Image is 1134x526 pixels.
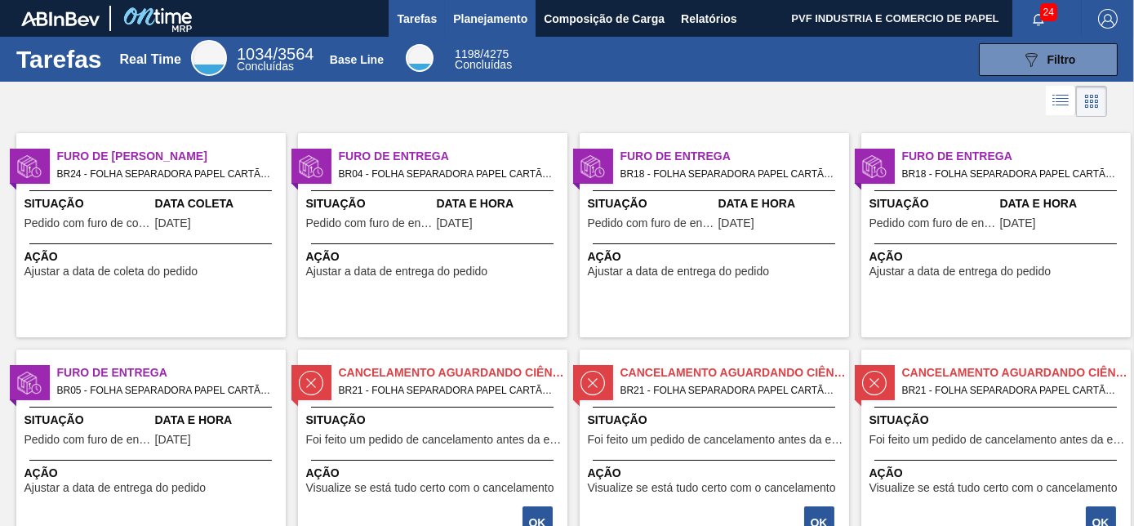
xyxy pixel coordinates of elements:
img: status [17,371,42,395]
div: Base Line [455,49,512,70]
span: Pedido com furo de entrega [306,217,433,230]
span: Furo de Entrega [57,364,286,381]
span: Situação [588,195,714,212]
img: status [299,154,323,179]
span: BR04 - FOLHA SEPARADORA PAPEL CARTÃO Pedido - 1980681 [339,165,554,183]
span: Foi feito um pedido de cancelamento antes da etapa de aguardando faturamento [306,434,563,446]
span: Data Coleta [155,195,282,212]
span: Foi feito um pedido de cancelamento antes da etapa de aguardando faturamento [869,434,1127,446]
span: / 4275 [455,47,509,60]
span: Furo de Entrega [902,148,1131,165]
span: Situação [869,412,1127,429]
button: Notificações [1012,7,1065,30]
span: Composição de Carga [544,9,665,29]
span: Furo de Entrega [339,148,567,165]
span: Ajustar a data de entrega do pedido [24,482,207,494]
span: Situação [24,195,151,212]
span: 1034 [237,45,273,63]
span: / 3564 [237,45,314,63]
span: BR18 - FOLHA SEPARADORA PAPEL CARTÃO Pedido - 1994694 [620,165,836,183]
img: status [580,154,605,179]
div: Visão em Cards [1076,86,1107,117]
span: Pedido com furo de coleta [24,217,151,230]
span: Situação [306,195,433,212]
span: 24/08/2025, [155,434,191,446]
img: Logout [1098,9,1118,29]
span: Data e Hora [155,412,282,429]
span: Cancelamento aguardando ciência [620,364,849,381]
span: 16/08/2025, [1000,217,1036,230]
span: Relatórios [681,9,736,29]
span: Ajustar a data de entrega do pedido [588,265,770,278]
img: status [17,154,42,179]
span: Ajustar a data de entrega do pedido [306,265,488,278]
span: Concluídas [237,60,294,73]
img: status [862,371,887,395]
span: Cancelamento aguardando ciência [339,364,567,381]
img: status [299,371,323,395]
span: 16/08/2025, [437,217,473,230]
img: status [862,154,887,179]
span: BR05 - FOLHA SEPARADORA PAPEL CARTÃO Pedido - 1994476 [57,381,273,399]
div: Real Time [237,47,314,72]
span: BR24 - FOLHA SEPARADORA PAPEL CARTÃO Pedido - 1998523 [57,165,273,183]
span: Visualize se está tudo certo com o cancelamento [306,482,554,494]
h1: Tarefas [16,50,102,69]
span: Furo de Entrega [620,148,849,165]
span: Data e Hora [437,195,563,212]
span: Ajustar a data de coleta do pedido [24,265,198,278]
span: Furo de Coleta [57,148,286,165]
span: Data e Hora [718,195,845,212]
div: Base Line [406,44,434,72]
span: Filtro [1047,53,1076,66]
span: BR18 - FOLHA SEPARADORA PAPEL CARTÃO Pedido - 1980846 [902,165,1118,183]
span: Ação [24,465,282,482]
span: Situação [588,412,845,429]
div: Base Line [330,53,384,66]
span: Ação [588,465,845,482]
img: TNhmsLtSVTkK8tSr43FrP2fwEKptu5GPRR3wAAAABJRU5ErkJggg== [21,11,100,26]
span: Tarefas [397,9,437,29]
div: Visão em Lista [1046,86,1076,117]
span: Ação [869,248,1127,265]
span: BR21 - FOLHA SEPARADORA PAPEL CARTÃO Pedido - 1873714 [620,381,836,399]
span: Pedido com furo de entrega [588,217,714,230]
span: Ação [588,248,845,265]
span: Pedido com furo de entrega [24,434,151,446]
span: Cancelamento aguardando ciência [902,364,1131,381]
span: Planejamento [453,9,527,29]
span: Situação [24,412,151,429]
span: Ação [869,465,1127,482]
span: Visualize se está tudo certo com o cancelamento [588,482,836,494]
span: Situação [306,412,563,429]
span: Ação [306,465,563,482]
div: Real Time [191,40,227,76]
span: Concluídas [455,58,512,71]
span: 24 [1040,3,1057,21]
span: BR21 - FOLHA SEPARADORA PAPEL CARTÃO Pedido - 1873715 [902,381,1118,399]
img: status [580,371,605,395]
span: Visualize se está tudo certo com o cancelamento [869,482,1118,494]
span: Ação [24,248,282,265]
button: Filtro [979,43,1118,76]
span: Ajustar a data de entrega do pedido [869,265,1052,278]
span: Ação [306,248,563,265]
span: Situação [869,195,996,212]
span: Data e Hora [1000,195,1127,212]
div: Real Time [120,52,181,67]
span: Foi feito um pedido de cancelamento antes da etapa de aguardando faturamento [588,434,845,446]
span: 24/08/2025 [155,217,191,230]
span: Pedido com furo de entrega [869,217,996,230]
span: BR21 - FOLHA SEPARADORA PAPEL CARTÃO Pedido - 1873712 [339,381,554,399]
span: 16/08/2025, [718,217,754,230]
span: 1198 [455,47,480,60]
